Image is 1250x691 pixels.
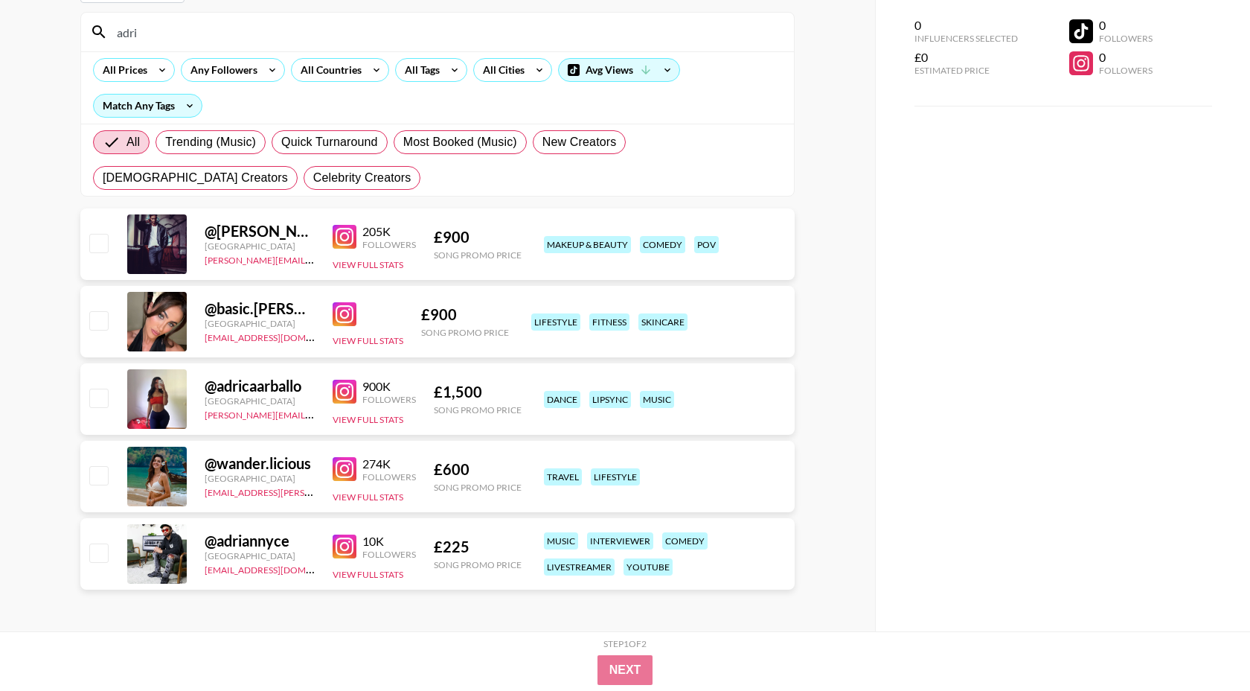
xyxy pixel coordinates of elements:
[914,65,1018,76] div: Estimated Price
[403,133,517,151] span: Most Booked (Music)
[542,133,617,151] span: New Creators
[205,484,425,498] a: [EMAIL_ADDRESS][PERSON_NAME][DOMAIN_NAME]
[333,225,356,249] img: Instagram
[103,169,288,187] span: [DEMOGRAPHIC_DATA] Creators
[205,241,315,252] div: [GEOGRAPHIC_DATA]
[914,33,1018,44] div: Influencers Selected
[333,380,356,404] img: Instagram
[362,379,416,394] div: 900K
[1099,65,1153,76] div: Followers
[434,404,522,415] div: Song Promo Price
[362,394,416,405] div: Followers
[165,133,256,151] span: Trending (Music)
[333,569,403,580] button: View Full Stats
[434,249,522,261] div: Song Promo Price
[205,473,315,484] div: [GEOGRAPHIC_DATA]
[205,329,354,343] a: [EMAIL_ADDRESS][DOMAIN_NAME]
[640,391,674,408] div: music
[205,454,315,473] div: @ wander.licious
[544,558,615,576] div: livestreamer
[362,456,416,471] div: 274K
[434,383,522,401] div: £ 1,500
[662,532,708,550] div: comedy
[362,471,416,483] div: Followers
[1099,18,1153,33] div: 0
[587,532,653,550] div: interviewer
[362,549,416,560] div: Followers
[640,236,685,253] div: comedy
[531,313,580,331] div: lifestyle
[281,133,378,151] span: Quick Turnaround
[914,50,1018,65] div: £0
[94,59,150,81] div: All Prices
[362,224,416,239] div: 205K
[126,133,140,151] span: All
[474,59,528,81] div: All Cities
[559,59,679,81] div: Avg Views
[205,407,425,421] a: [PERSON_NAME][EMAIL_ADDRESS][DOMAIN_NAME]
[362,239,416,250] div: Followers
[544,468,582,485] div: travel
[333,302,356,326] img: Instagram
[434,559,522,570] div: Song Promo Price
[434,482,522,493] div: Song Promo Price
[624,558,673,576] div: youtube
[333,414,403,425] button: View Full Stats
[638,313,687,331] div: skincare
[205,561,354,576] a: [EMAIL_ADDRESS][DOMAIN_NAME]
[205,252,425,266] a: [PERSON_NAME][EMAIL_ADDRESS][DOMAIN_NAME]
[333,335,403,346] button: View Full Stats
[205,550,315,561] div: [GEOGRAPHIC_DATA]
[94,95,202,117] div: Match Any Tags
[108,20,785,44] input: Search by User Name
[333,259,403,270] button: View Full Stats
[205,318,315,329] div: [GEOGRAPHIC_DATA]
[182,59,260,81] div: Any Followers
[205,222,315,241] div: @ [PERSON_NAME].leonrdo
[292,59,365,81] div: All Countries
[694,236,719,253] div: pov
[544,532,578,550] div: music
[205,532,315,550] div: @ adriannyce
[434,228,522,246] div: £ 900
[1099,33,1153,44] div: Followers
[914,18,1018,33] div: 0
[205,395,315,407] div: [GEOGRAPHIC_DATA]
[362,534,416,549] div: 10K
[589,391,631,408] div: lipsync
[421,327,509,338] div: Song Promo Price
[205,377,315,395] div: @ adricaarballo
[544,236,631,253] div: makeup & beauty
[434,460,522,479] div: £ 600
[603,638,647,649] div: Step 1 of 2
[589,313,629,331] div: fitness
[333,491,403,503] button: View Full Stats
[333,457,356,481] img: Instagram
[205,299,315,318] div: @ basic.[PERSON_NAME]
[333,535,356,558] img: Instagram
[396,59,443,81] div: All Tags
[421,305,509,324] div: £ 900
[597,655,653,685] button: Next
[591,468,640,485] div: lifestyle
[434,538,522,556] div: £ 225
[544,391,580,408] div: dance
[313,169,411,187] span: Celebrity Creators
[1099,50,1153,65] div: 0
